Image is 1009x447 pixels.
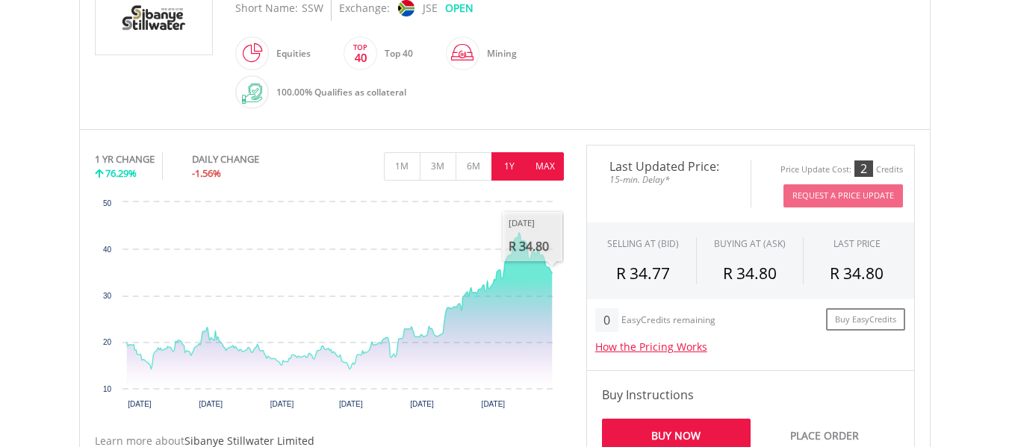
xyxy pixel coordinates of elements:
[830,263,884,284] span: R 34.80
[616,263,670,284] span: R 34.77
[783,184,903,207] button: Request A Price Update
[595,308,618,332] div: 0
[481,400,505,408] text: [DATE]
[854,160,873,177] div: 2
[876,164,903,175] div: Credits
[384,152,420,181] button: 1M
[95,195,564,419] div: Chart. Highcharts interactive chart.
[527,152,564,181] button: MAX
[491,152,528,181] button: 1Y
[479,36,517,72] div: Mining
[833,237,881,250] div: LAST PRICE
[420,152,456,181] button: 3M
[456,152,492,181] button: 6M
[102,199,111,207] text: 50
[607,237,679,250] div: SELLING AT (BID)
[95,195,564,419] svg: Interactive chart
[338,400,362,408] text: [DATE]
[102,246,111,254] text: 40
[269,36,311,72] div: Equities
[598,160,739,172] span: Last Updated Price:
[102,292,111,300] text: 30
[102,385,111,393] text: 10
[598,172,739,187] span: 15-min. Delay*
[128,400,152,408] text: [DATE]
[102,338,111,346] text: 20
[595,340,707,354] a: How the Pricing Works
[621,315,715,328] div: EasyCredits remaining
[826,308,905,331] a: Buy EasyCredits
[199,400,223,408] text: [DATE]
[192,152,309,166] div: DAILY CHANGE
[95,152,155,166] div: 1 YR CHANGE
[714,237,786,250] span: BUYING AT (ASK)
[723,263,777,284] span: R 34.80
[192,166,221,180] span: -1.56%
[242,84,262,104] img: collateral-qualifying-green.svg
[105,166,137,180] span: 76.29%
[780,164,851,175] div: Price Update Cost:
[377,36,413,72] div: Top 40
[602,386,899,404] h4: Buy Instructions
[410,400,434,408] text: [DATE]
[276,86,406,99] span: 100.00% Qualifies as collateral
[270,400,294,408] text: [DATE]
